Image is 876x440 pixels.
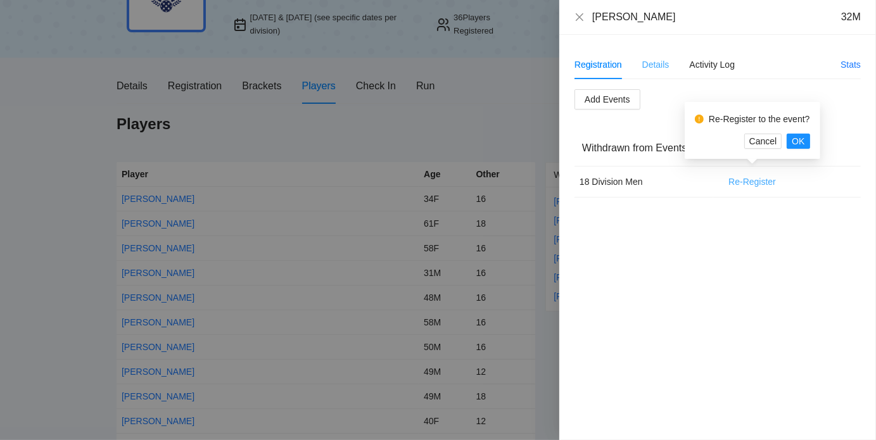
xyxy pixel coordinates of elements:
div: [PERSON_NAME] [592,10,676,24]
span: OK [792,134,804,148]
td: 18 Division Men [574,167,713,198]
span: Add Events [585,92,630,106]
div: Withdrawn from Events [582,130,853,166]
button: OK [787,134,809,149]
button: Cancel [744,134,782,149]
span: close [574,12,585,22]
div: Re-Register to the event? [709,112,810,126]
div: 32M [841,10,861,24]
button: Re-Register [718,172,786,192]
span: Re-Register [728,175,776,189]
div: Registration [574,58,622,72]
button: Add Events [574,89,640,110]
span: Cancel [749,134,777,148]
div: Activity Log [690,58,735,72]
button: Close [574,12,585,23]
div: Details [642,58,670,72]
a: Stats [841,60,861,70]
span: exclamation-circle [695,115,704,123]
